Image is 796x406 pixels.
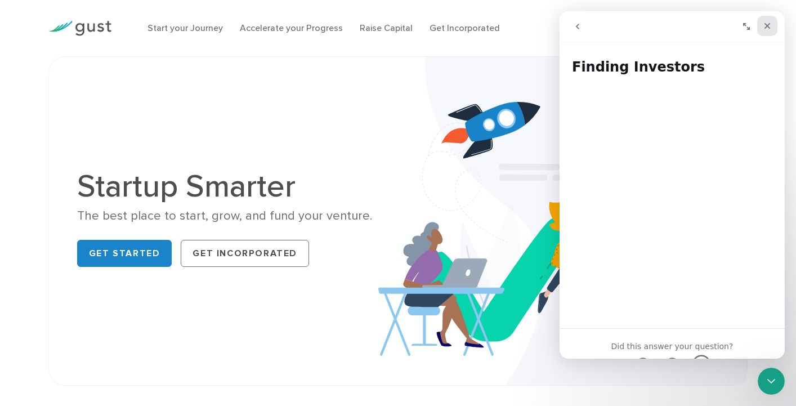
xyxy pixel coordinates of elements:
a: Accelerate your Progress [240,23,343,33]
a: Get Incorporated [181,240,309,267]
img: Gust Logo [48,21,111,36]
span: smiley reaction [123,338,162,368]
a: Get Incorporated [430,23,500,33]
a: Get Started [77,240,172,267]
div: The best place to start, grow, and fund your venture. [77,208,390,224]
a: Raise Capital [360,23,413,33]
iframe: Intercom live chat [560,11,785,359]
a: Start your Journey [147,23,223,33]
span: 😃 [131,338,153,368]
span: disappointed reaction [69,342,98,365]
span: 😐 [104,342,120,365]
span: neutral face reaction [98,342,127,365]
img: Startup Smarter Hero [378,57,747,385]
h1: Startup Smarter [77,171,390,202]
span: 😞 [75,342,91,365]
iframe: Intercom live chat [758,368,785,395]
